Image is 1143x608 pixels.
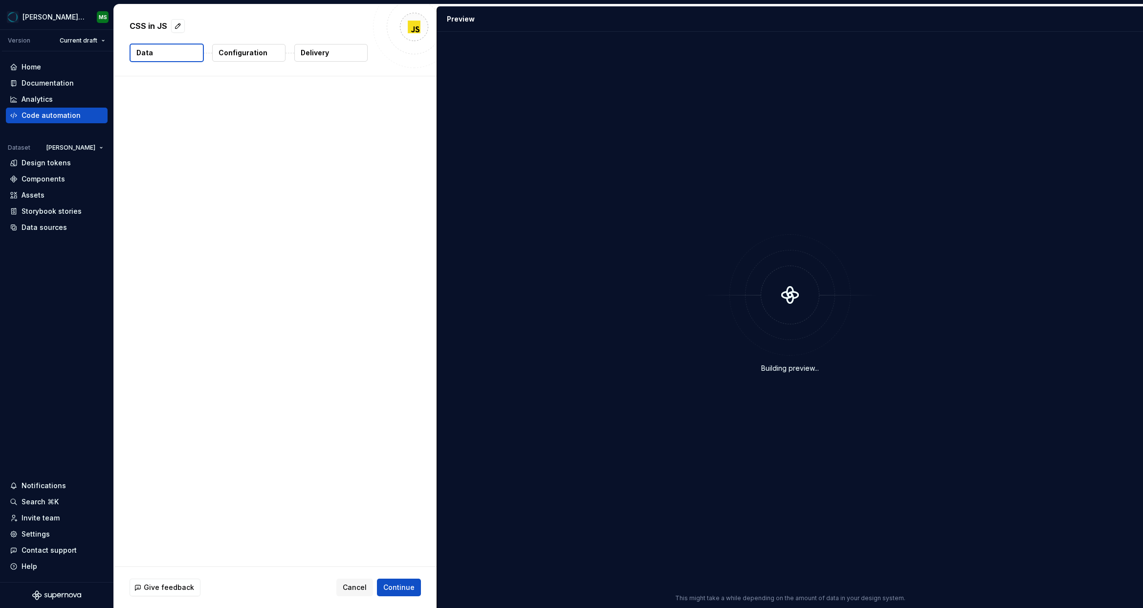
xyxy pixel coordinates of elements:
[6,220,108,235] a: Data sources
[6,171,108,187] a: Components
[219,48,267,58] p: Configuration
[301,48,329,58] p: Delivery
[32,590,81,600] svg: Supernova Logo
[55,34,110,47] button: Current draft
[136,48,153,58] p: Data
[383,583,415,592] span: Continue
[8,37,30,45] div: Version
[22,12,85,22] div: [PERSON_NAME] Design System
[212,44,286,62] button: Configuration
[130,579,200,596] button: Give feedback
[7,11,19,23] img: e0e0e46e-566d-4916-84b9-f308656432a6.png
[46,144,95,152] span: [PERSON_NAME]
[22,545,77,555] div: Contact support
[6,155,108,171] a: Design tokens
[99,13,107,21] div: MS
[22,174,65,184] div: Components
[22,497,59,507] div: Search ⌘K
[6,108,108,123] a: Code automation
[6,542,108,558] button: Contact support
[6,187,108,203] a: Assets
[22,78,74,88] div: Documentation
[144,583,194,592] span: Give feedback
[42,141,108,155] button: [PERSON_NAME]
[22,158,71,168] div: Design tokens
[6,494,108,510] button: Search ⌘K
[22,481,66,491] div: Notifications
[6,559,108,574] button: Help
[336,579,373,596] button: Cancel
[22,111,81,120] div: Code automation
[8,144,30,152] div: Dataset
[22,529,50,539] div: Settings
[6,91,108,107] a: Analytics
[6,59,108,75] a: Home
[2,6,111,27] button: [PERSON_NAME] Design SystemMS
[6,526,108,542] a: Settings
[343,583,367,592] span: Cancel
[377,579,421,596] button: Continue
[22,190,44,200] div: Assets
[22,223,67,232] div: Data sources
[130,44,204,62] button: Data
[22,62,41,72] div: Home
[6,203,108,219] a: Storybook stories
[675,594,905,602] p: This might take a while depending on the amount of data in your design system.
[447,14,475,24] div: Preview
[761,363,819,373] div: Building preview...
[22,513,60,523] div: Invite team
[22,206,82,216] div: Storybook stories
[130,20,167,32] p: CSS in JS
[294,44,368,62] button: Delivery
[22,562,37,571] div: Help
[6,510,108,526] a: Invite team
[60,37,97,45] span: Current draft
[6,75,108,91] a: Documentation
[6,478,108,494] button: Notifications
[22,94,53,104] div: Analytics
